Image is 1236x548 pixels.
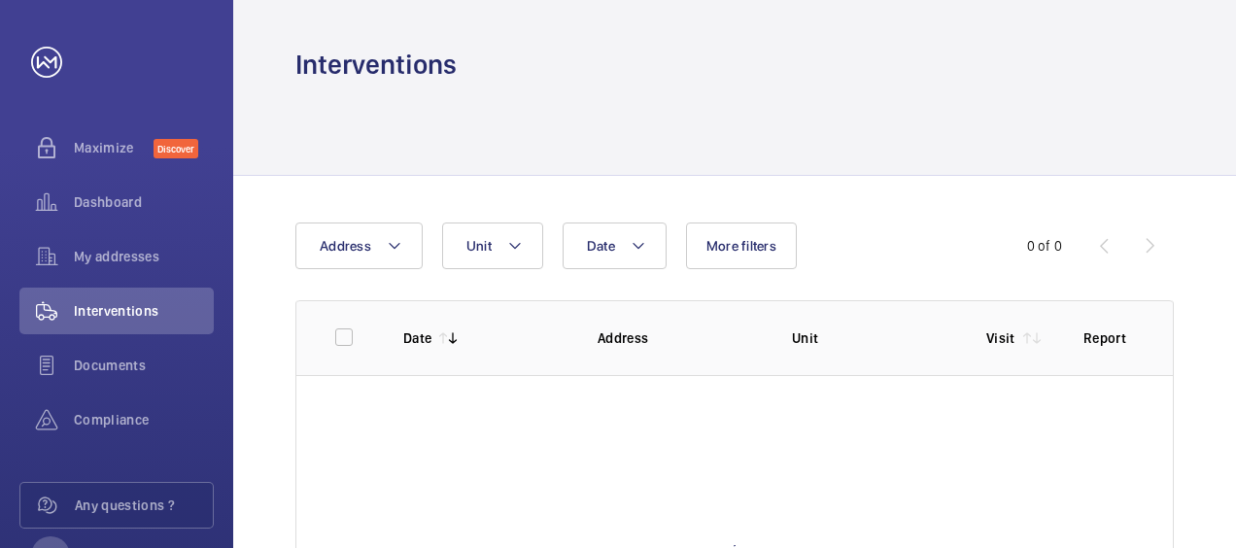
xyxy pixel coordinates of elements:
div: 0 of 0 [1027,236,1062,256]
button: Date [563,223,667,269]
p: Visit [986,328,1015,348]
span: Maximize [74,138,154,157]
p: Report [1083,328,1134,348]
span: Compliance [74,410,214,429]
button: More filters [686,223,797,269]
button: Address [295,223,423,269]
span: Date [587,238,615,254]
span: Interventions [74,301,214,321]
h1: Interventions [295,47,457,83]
span: Documents [74,356,214,375]
p: Unit [792,328,955,348]
button: Unit [442,223,543,269]
span: Unit [466,238,492,254]
p: Address [598,328,761,348]
span: Discover [154,139,198,158]
span: My addresses [74,247,214,266]
span: More filters [706,238,776,254]
p: Date [403,328,431,348]
span: Dashboard [74,192,214,212]
span: Address [320,238,371,254]
span: Any questions ? [75,496,213,515]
